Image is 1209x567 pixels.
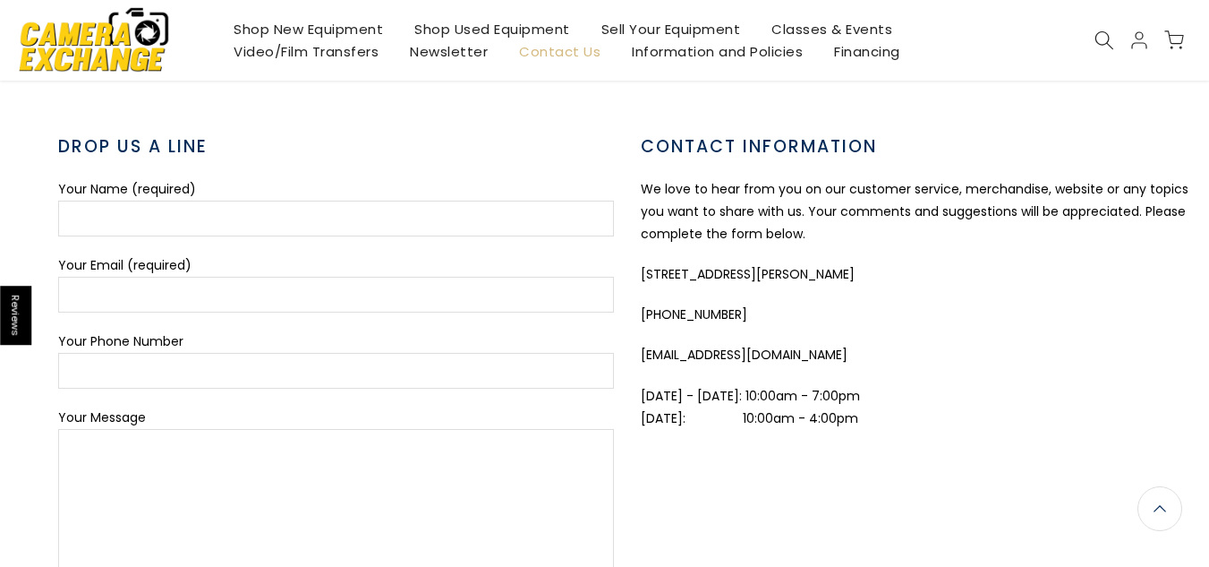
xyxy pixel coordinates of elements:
[641,134,1196,160] h3: CONTACT INFORMATION
[641,304,1196,326] p: [PHONE_NUMBER]
[819,40,916,63] a: Financing
[504,40,617,63] a: Contact Us
[641,263,1196,286] p: [STREET_ADDRESS][PERSON_NAME]
[58,134,614,160] h3: DROP US A LINE
[58,408,146,426] label: Your Message
[395,40,504,63] a: Newsletter
[641,344,1196,366] p: [EMAIL_ADDRESS][DOMAIN_NAME]
[58,180,196,198] label: Your Name (required)
[585,18,756,40] a: Sell Your Equipment
[218,40,395,63] a: Video/Film Transfers
[641,178,1196,246] p: We love to hear from you on our customer service, merchandise, website or any topics you want to ...
[218,18,399,40] a: Shop New Equipment
[756,18,908,40] a: Classes & Events
[58,256,192,274] label: Your Email (required)
[58,332,183,350] label: Your Phone Number
[617,40,819,63] a: Information and Policies
[1137,486,1182,531] a: Back to the top
[399,18,586,40] a: Shop Used Equipment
